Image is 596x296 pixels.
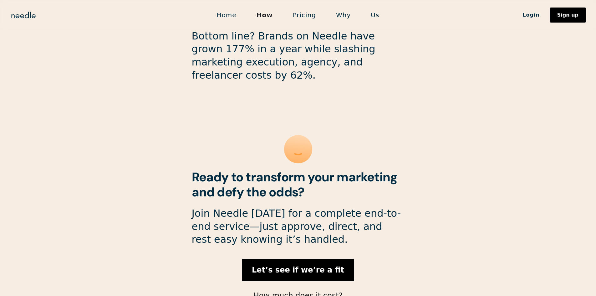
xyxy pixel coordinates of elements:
[242,259,354,281] a: Let’s see if we’re a fit
[247,8,283,22] a: How
[283,8,326,22] a: Pricing
[326,8,361,22] a: Why
[192,207,405,246] p: Join Needle [DATE] for a complete end-to-end service—just approve, direct, and rest easy knowing ...
[252,266,344,274] strong: Let’s see if we’re a fit
[361,8,389,22] a: Us
[192,169,405,200] h2: Ready to transform your marketing and defy the odds?
[557,13,578,18] div: Sign up
[207,8,247,22] a: Home
[192,30,405,82] p: Bottom line? Brands on Needle have grown 177% in a year while slashing marketing execution, agenc...
[550,8,586,23] a: Sign up
[512,10,550,20] a: Login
